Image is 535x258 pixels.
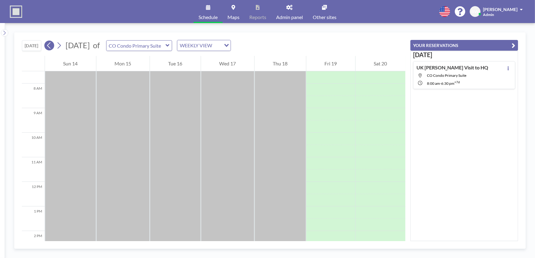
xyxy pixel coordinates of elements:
[22,157,45,182] div: 11 AM
[150,56,201,71] div: Tue 16
[10,6,22,18] img: organization-logo
[107,41,166,51] input: CO Condo Primary Suite
[22,40,41,51] button: [DATE]
[276,15,303,20] span: Admin panel
[22,133,45,157] div: 10 AM
[356,56,405,71] div: Sat 20
[22,84,45,108] div: 8 AM
[177,40,231,51] div: Search for option
[313,15,336,20] span: Other sites
[179,41,213,49] span: WEEKLY VIEW
[93,41,100,50] span: of
[199,15,218,20] span: Schedule
[45,56,96,71] div: Sun 14
[22,108,45,133] div: 9 AM
[22,182,45,206] div: 12 PM
[214,41,220,49] input: Search for option
[201,56,254,71] div: Wed 17
[454,80,460,84] sup: +7d
[22,206,45,231] div: 1 PM
[306,56,355,71] div: Fri 19
[441,81,454,86] span: 6:30 PM
[440,81,441,86] span: -
[255,56,306,71] div: Thu 18
[66,41,90,50] span: [DATE]
[413,51,515,59] h3: [DATE]
[483,12,494,17] span: Admin
[483,7,517,12] span: [PERSON_NAME]
[22,231,45,256] div: 2 PM
[227,15,239,20] span: Maps
[96,56,150,71] div: Mon 15
[427,81,440,86] span: 8:00 AM
[472,9,479,14] span: BW
[410,40,518,51] button: YOUR RESERVATIONS
[416,64,488,71] h4: UK [PERSON_NAME] Visit to HQ
[22,59,45,84] div: 7 AM
[427,73,466,78] span: CO Condo Primary Suite
[249,15,266,20] span: Reports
